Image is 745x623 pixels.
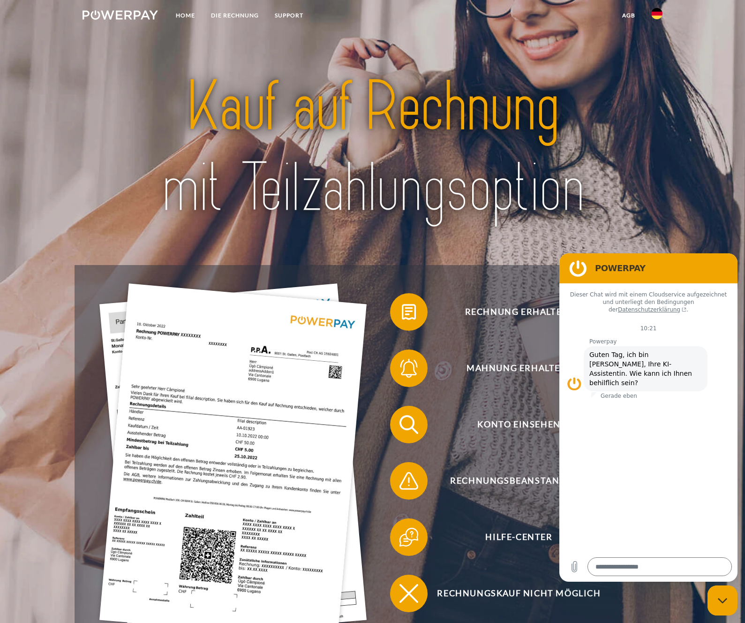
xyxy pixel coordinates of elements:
[397,469,421,493] img: qb_warning.svg
[390,406,634,443] button: Konto einsehen
[404,349,634,387] span: Mahnung erhalten?
[404,462,634,500] span: Rechnungsbeanstandung
[397,413,421,436] img: qb_search.svg
[559,253,737,582] iframe: Messaging-Fenster
[168,7,203,24] a: Home
[397,357,421,380] img: qb_bell.svg
[404,518,634,556] span: Hilfe-Center
[404,293,634,331] span: Rechnung erhalten?
[390,575,634,612] button: Rechnungskauf nicht möglich
[267,7,311,24] a: SUPPORT
[390,462,634,500] button: Rechnungsbeanstandung
[390,349,634,387] button: Mahnung erhalten?
[614,7,643,24] a: agb
[83,10,158,20] img: logo-powerpay-white.svg
[203,7,267,24] a: DIE RECHNUNG
[390,293,634,331] button: Rechnung erhalten?
[111,62,634,233] img: title-powerpay_de.svg
[651,8,662,19] img: de
[397,300,421,324] img: qb_bill.svg
[404,406,634,443] span: Konto einsehen
[397,525,421,549] img: qb_help.svg
[397,582,421,605] img: qb_close.svg
[707,585,737,615] iframe: Schaltfläche zum Öffnen des Messaging-Fensters; Konversation läuft
[390,518,634,556] button: Hilfe-Center
[404,575,634,612] span: Rechnungskauf nicht möglich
